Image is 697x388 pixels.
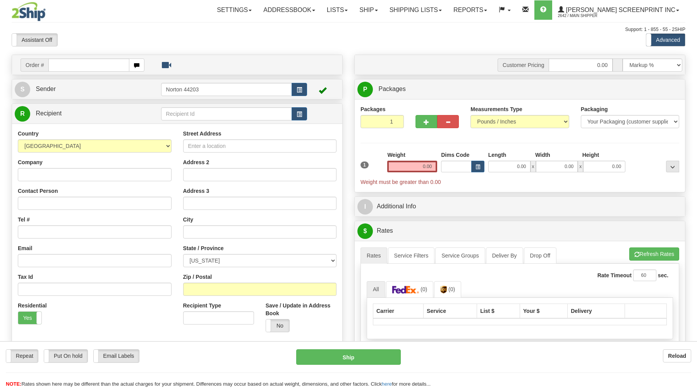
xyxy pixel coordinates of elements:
[658,271,668,279] label: sec.
[12,26,685,33] div: Support: 1 - 855 - 55 - 2SHIP
[597,271,632,279] label: Rate Timeout
[421,286,427,292] span: (0)
[424,304,477,318] th: Service
[361,179,441,185] span: Weight must be greater than 0.00
[183,302,221,309] label: Recipient Type
[18,187,58,195] label: Contact Person
[440,286,447,294] img: UPS
[15,106,145,122] a: R Recipient
[488,151,506,159] label: Length
[321,0,354,20] a: Lists
[558,12,616,20] span: 2642 / Main Shipper
[357,223,682,239] a: $Rates
[266,302,336,317] label: Save / Update in Address Book
[486,247,523,264] a: Deliver By
[354,0,383,20] a: Ship
[387,151,405,159] label: Weight
[679,155,696,233] iframe: chat widget
[258,0,321,20] a: Addressbook
[6,350,38,362] label: Repeat
[266,319,289,332] label: No
[18,158,43,166] label: Company
[15,106,30,122] span: R
[498,58,549,72] span: Customer Pricing
[183,130,221,137] label: Street Address
[12,34,57,46] label: Assistant Off
[357,223,373,239] span: $
[373,304,424,318] th: Carrier
[435,247,485,264] a: Service Groups
[18,216,30,223] label: Tel #
[530,161,536,172] span: x
[524,247,557,264] a: Drop Off
[578,161,583,172] span: x
[582,151,599,159] label: Height
[21,58,48,72] span: Order #
[36,110,62,117] span: Recipient
[12,2,46,21] img: logo2642.jpg
[361,161,369,168] span: 1
[535,151,550,159] label: Width
[18,302,47,309] label: Residential
[382,381,392,387] a: here
[361,247,387,264] a: Rates
[18,130,39,137] label: Country
[448,286,455,292] span: (0)
[564,7,675,13] span: [PERSON_NAME] Screenprint Inc
[36,86,56,92] span: Sender
[183,187,209,195] label: Address 3
[183,216,193,223] label: City
[161,107,292,120] input: Recipient Id
[6,381,21,387] span: NOTE:
[378,86,405,92] span: Packages
[384,0,448,20] a: Shipping lists
[441,151,469,159] label: Dims Code
[392,286,419,294] img: FedEx Express®
[18,273,33,281] label: Tax Id
[296,349,401,365] button: Ship
[44,350,87,362] label: Put On hold
[361,105,386,113] label: Packages
[568,304,625,318] th: Delivery
[161,83,292,96] input: Sender Id
[581,105,608,113] label: Packaging
[470,105,522,113] label: Measurements Type
[367,281,385,297] a: All
[629,247,679,261] button: Refresh Rates
[448,0,493,20] a: Reports
[183,139,337,153] input: Enter a location
[18,244,32,252] label: Email
[94,350,139,362] label: Email Labels
[183,273,212,281] label: Zip / Postal
[15,82,30,97] span: S
[357,199,682,215] a: IAdditional Info
[18,312,41,324] label: Yes
[666,161,679,172] div: ...
[357,81,682,97] a: P Packages
[552,0,685,20] a: [PERSON_NAME] Screenprint Inc 2642 / Main Shipper
[357,199,373,215] span: I
[668,353,686,359] b: Reload
[477,304,520,318] th: List $
[388,247,435,264] a: Service Filters
[520,304,568,318] th: Your $
[646,34,685,46] label: Advanced
[183,244,224,252] label: State / Province
[357,82,373,97] span: P
[183,158,209,166] label: Address 2
[663,349,691,362] button: Reload
[15,81,161,97] a: S Sender
[211,0,258,20] a: Settings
